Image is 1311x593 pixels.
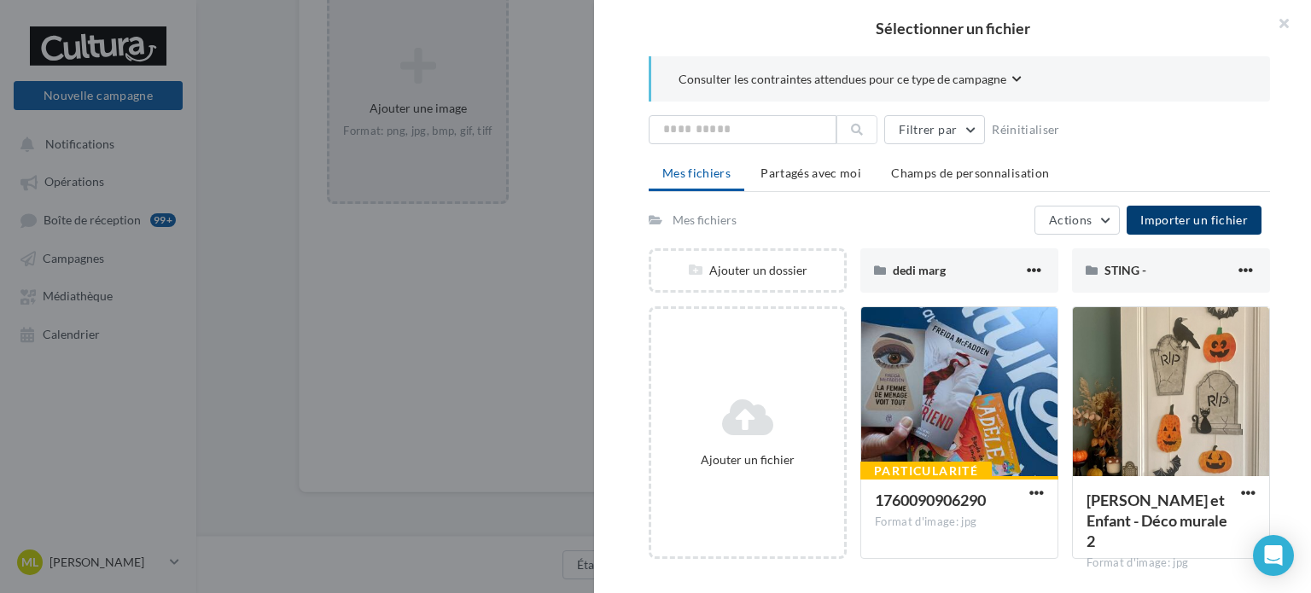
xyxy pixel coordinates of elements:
[893,263,946,277] span: dedi marg
[679,70,1022,91] button: Consulter les contraintes attendues pour ce type de campagne
[1034,206,1120,235] button: Actions
[1140,212,1248,227] span: Importer un fichier
[891,166,1049,180] span: Champs de personnalisation
[662,166,731,180] span: Mes fichiers
[985,119,1067,140] button: Réinitialiser
[875,515,1044,530] div: Format d'image: jpg
[1087,491,1227,550] span: Eveil et Enfant - Déco murale 2
[651,262,844,279] div: Ajouter un dossier
[1127,206,1261,235] button: Importer un fichier
[673,212,737,229] div: Mes fichiers
[1087,555,1256,571] div: Format d'image: jpg
[1253,535,1294,576] div: Open Intercom Messenger
[860,462,992,480] div: Particularité
[658,451,837,468] div: Ajouter un fichier
[884,115,985,144] button: Filtrer par
[1104,263,1146,277] span: STING -
[621,20,1284,36] h2: Sélectionner un fichier
[760,166,861,180] span: Partagés avec moi
[875,491,986,509] span: 1760090906290
[1049,212,1092,227] span: Actions
[679,71,1006,88] span: Consulter les contraintes attendues pour ce type de campagne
